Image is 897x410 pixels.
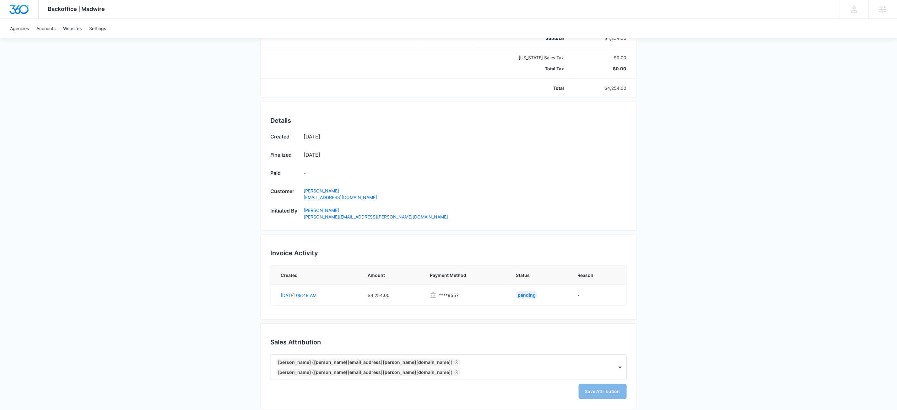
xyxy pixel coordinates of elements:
[271,133,298,142] h3: Created
[85,19,110,38] a: Settings
[281,272,353,278] span: Created
[430,272,501,278] span: Payment Method
[480,35,564,41] p: Subtotal
[278,370,453,375] div: [PERSON_NAME] ([PERSON_NAME][EMAIL_ADDRESS][PERSON_NAME][DOMAIN_NAME])
[6,19,33,38] a: Agencies
[281,293,317,298] a: [DATE] 09:48 AM
[579,54,627,61] p: $0.00
[480,65,564,72] p: Total Tax
[271,248,627,258] h2: Invoice Activity
[304,133,627,140] p: [DATE]
[271,187,298,198] h3: Customer
[579,35,627,41] p: $4,254.00
[480,54,564,61] p: [US_STATE] Sales Tax
[33,19,59,38] a: Accounts
[360,285,422,305] td: $4,254.00
[453,360,459,364] div: Remove Jason Hellem (jason.hellem@madwire.com)
[48,6,105,12] span: Backoffice | Madwire
[304,169,627,177] p: -
[271,207,298,218] h3: Initiated By
[278,360,453,364] div: [PERSON_NAME] ([PERSON_NAME][EMAIL_ADDRESS][PERSON_NAME][DOMAIN_NAME])
[271,151,298,160] h3: Finalized
[271,337,627,347] h2: Sales Attribution
[570,285,626,305] td: -
[579,65,627,72] p: $0.00
[271,116,627,125] h2: Details
[516,272,562,278] span: Status
[368,272,415,278] span: Amount
[480,85,564,91] p: Total
[59,19,85,38] a: Websites
[304,187,627,201] a: [PERSON_NAME][EMAIL_ADDRESS][DOMAIN_NAME]
[516,291,538,299] div: Pending
[304,207,627,220] a: [PERSON_NAME][PERSON_NAME][EMAIL_ADDRESS][PERSON_NAME][DOMAIN_NAME]
[271,169,298,179] h3: Paid
[579,85,627,91] p: $4,254.00
[453,370,459,375] div: Remove Kristina Mcvay (kristina.mcvay@marketing360.com)
[304,151,627,159] p: [DATE]
[577,272,616,278] span: Reason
